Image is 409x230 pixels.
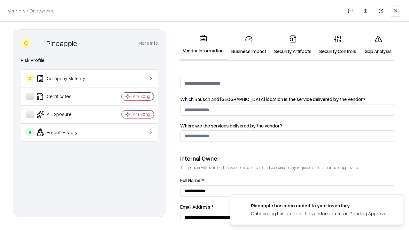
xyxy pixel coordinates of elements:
a: Security Controls [315,30,360,60]
div: C [21,38,31,48]
a: Security Artifacts [270,30,315,60]
div: Breach History [26,128,103,136]
a: Vendor Information [179,29,228,60]
div: A [26,128,34,136]
div: Pineapple [46,38,77,48]
label: Email Address * [180,204,395,209]
a: Business Impact [228,30,270,60]
label: Where are the services delivered by the vendor? [180,123,395,128]
div: Certificates [26,93,103,100]
div: C [26,75,34,82]
label: Which Bausch and [GEOGRAPHIC_DATA] location is the service delivered by the vendor? [180,97,395,102]
div: Internal Owner [180,155,395,162]
div: Onboarding has started, the vendor's status is Pending Approval. [251,210,388,217]
div: Company Maturity [26,75,103,82]
img: pineappleenergy.com [238,202,246,210]
div: Analyzing [133,111,150,117]
div: Pineapple has been added to your inventory [251,202,388,209]
button: More info [138,37,158,49]
p: This person will oversee the vendor relationship and coordinate any required assessments or appro... [180,165,395,170]
a: Gap Analysis [360,30,396,60]
div: AI Exposure [26,111,103,118]
label: Full Name * [180,178,395,183]
div: Risk Profile [21,57,158,64]
img: Pineapple [34,38,44,48]
p: Vendors / Onboarding [8,7,55,14]
div: Analyzing [133,94,150,99]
